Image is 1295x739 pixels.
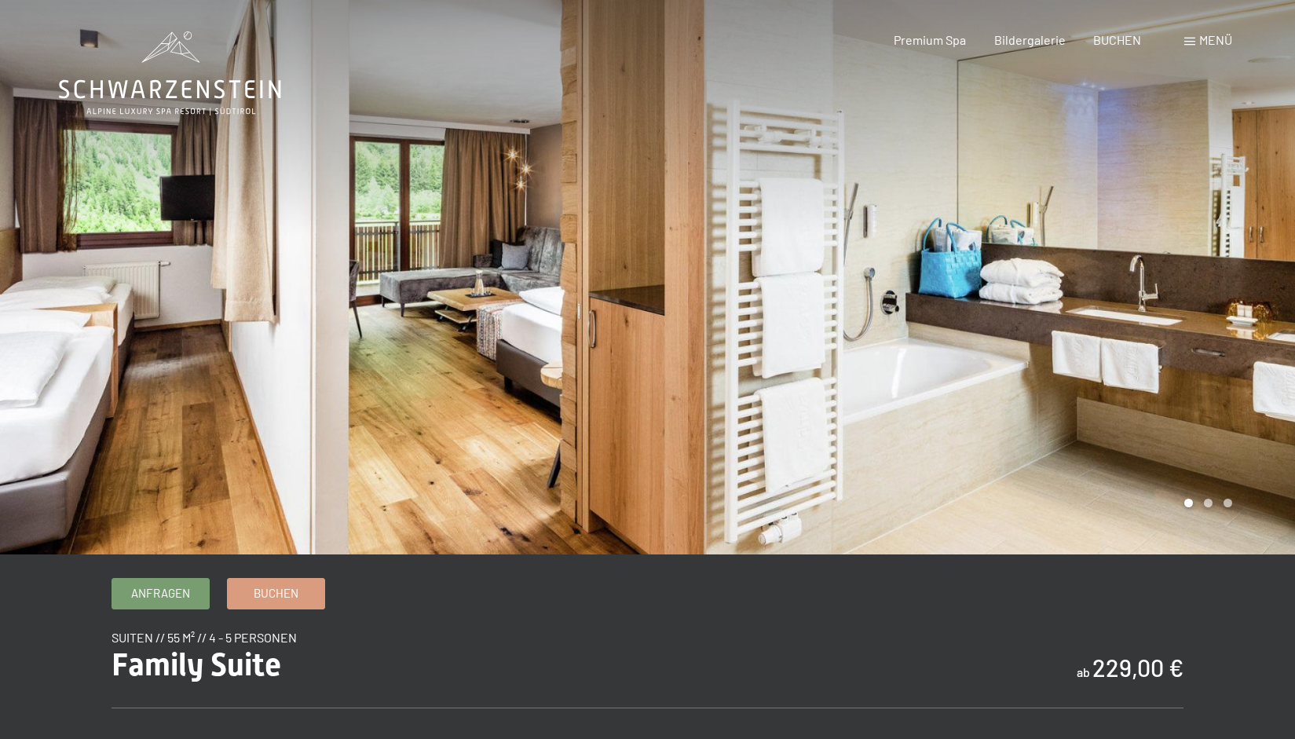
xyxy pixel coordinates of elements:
[1092,653,1183,682] b: 229,00 €
[112,630,297,645] span: Suiten // 55 m² // 4 - 5 Personen
[254,585,298,602] span: Buchen
[112,646,281,683] span: Family Suite
[112,579,209,609] a: Anfragen
[131,585,190,602] span: Anfragen
[1077,664,1090,679] span: ab
[994,32,1066,47] a: Bildergalerie
[894,32,966,47] a: Premium Spa
[228,579,324,609] a: Buchen
[1093,32,1141,47] a: BUCHEN
[1199,32,1232,47] span: Menü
